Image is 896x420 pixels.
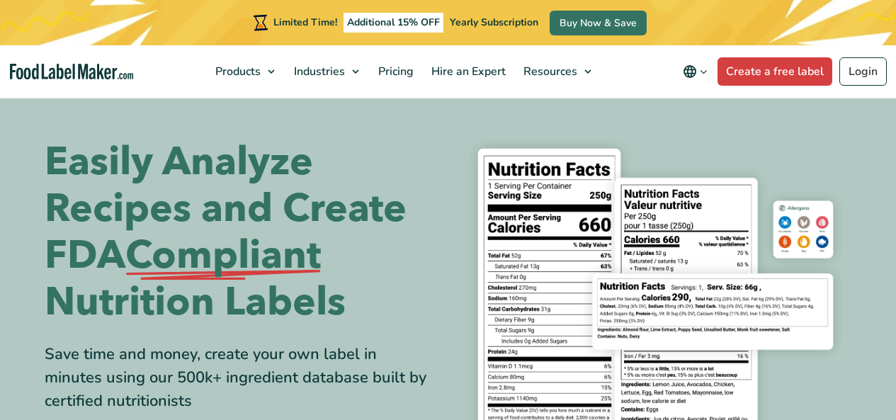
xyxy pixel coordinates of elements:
[370,45,419,98] a: Pricing
[673,57,718,86] button: Change language
[273,16,337,29] span: Limited Time!
[450,16,538,29] span: Yearly Subscription
[207,45,282,98] a: Products
[519,64,579,79] span: Resources
[515,45,599,98] a: Resources
[45,343,438,413] div: Save time and money, create your own label in minutes using our 500k+ ingredient database built b...
[285,45,366,98] a: Industries
[211,64,262,79] span: Products
[290,64,346,79] span: Industries
[344,13,443,33] span: Additional 15% OFF
[550,11,647,35] a: Buy Now & Save
[427,64,507,79] span: Hire an Expert
[10,64,133,80] a: Food Label Maker homepage
[45,139,438,326] h1: Easily Analyze Recipes and Create FDA Nutrition Labels
[839,57,887,86] a: Login
[423,45,511,98] a: Hire an Expert
[374,64,415,79] span: Pricing
[125,232,321,279] span: Compliant
[718,57,832,86] a: Create a free label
